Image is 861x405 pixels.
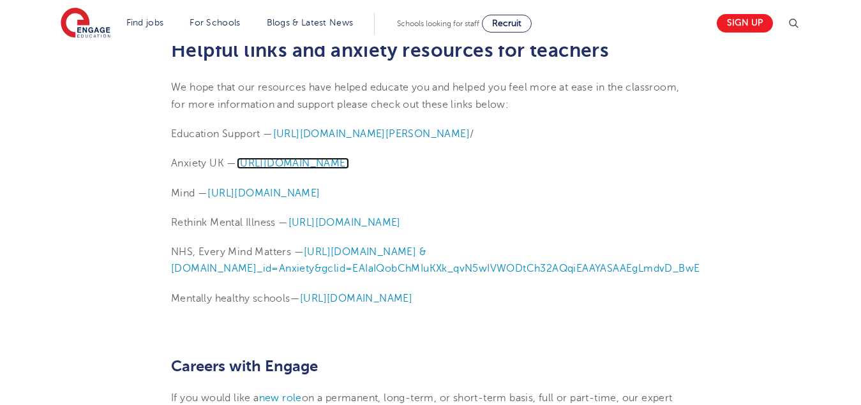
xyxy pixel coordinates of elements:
a: [URL][DOMAIN_NAME][PERSON_NAME] [273,128,470,140]
span: / [470,128,474,140]
a: new role [259,392,302,404]
a: [URL][DOMAIN_NAME] [207,188,320,199]
span: — [290,293,413,304]
a: [URL][DOMAIN_NAME] [300,293,412,304]
a: For Schools [190,18,240,27]
a: Recruit [482,15,532,33]
span: If you would like a [171,392,259,404]
span: [PERSON_NAME] [386,128,470,140]
span: NHS, Every Mind Matters — [171,246,304,258]
span: Mind — [171,188,207,199]
a: Find jobs [126,18,164,27]
a: [URL][DOMAIN_NAME] [237,158,349,169]
span: Rethink Mental Illness — [171,217,288,228]
a: [URL][DOMAIN_NAME] [288,217,401,228]
span: Careers with Engage [171,357,318,375]
span: Schools looking for staff [397,19,479,28]
a: Blogs & Latest News [267,18,354,27]
a: Sign up [717,14,773,33]
span: Recruit [492,18,521,28]
p: Mentally healthy schools [171,290,690,307]
span: We hope that our resources have helped educate you and helped you feel more at ease in the classr... [171,82,679,110]
span: Anxiety UK — [171,158,237,169]
span: [URL][DOMAIN_NAME] [273,128,386,140]
span: Education Support — [171,128,273,140]
img: Engage Education [61,8,110,40]
span: Helpful links and anxiety resources for teachers [171,40,609,61]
